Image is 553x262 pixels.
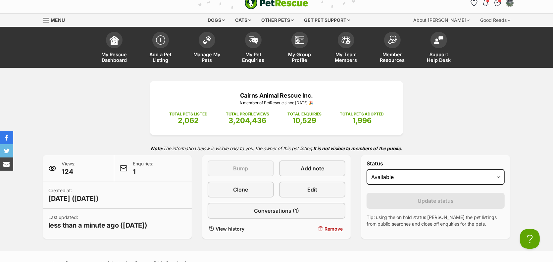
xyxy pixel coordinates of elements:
[184,28,230,68] a: Manage My Pets
[279,182,345,197] a: Edit
[367,160,505,166] label: Status
[369,28,416,68] a: Member Resources
[285,52,315,63] span: My Group Profile
[160,91,393,100] p: Cairns Animal Rescue Inc.
[91,28,137,68] a: My Rescue Dashboard
[160,100,393,106] p: A member of PetRescue since [DATE] 🎉
[51,17,65,23] span: Menu
[313,146,402,151] strong: It is not visible to members of the public.
[208,203,346,219] a: Conversations (1)
[325,225,343,232] span: Remove
[300,14,355,27] div: Get pet support
[418,197,454,205] span: Update status
[287,111,322,117] p: TOTAL ENQUIRIES
[110,35,119,45] img: dashboard-icon-eb2f2d2d3e046f16d808141f083e7271f6b2e854fb5c12c21221c1fb7104beca.svg
[146,52,176,63] span: Add a Pet Listing
[133,160,153,176] p: Enquiries:
[43,14,70,25] a: Menu
[254,207,299,215] span: Conversations (1)
[226,111,269,117] p: TOTAL PROFILE VIEWS
[48,194,99,203] span: [DATE] ([DATE])
[230,28,276,68] a: My Pet Enquiries
[279,224,345,234] button: Remove
[99,52,129,63] span: My Rescue Dashboard
[257,14,299,27] div: Other pets
[203,14,230,27] div: Dogs
[279,160,345,176] a: Add note
[476,14,515,27] div: Good Reads
[352,116,372,125] span: 1,996
[340,111,384,117] p: TOTAL PETS ADOPTED
[48,221,147,230] span: less than a minute ago ([DATE])
[133,167,153,176] span: 1
[48,187,99,203] p: Created at:
[137,28,184,68] a: Add a Pet Listing
[301,164,324,172] span: Add note
[192,52,222,63] span: Manage My Pets
[367,214,505,227] p: Tip: using the on hold status [PERSON_NAME] the pet listings from public searches and close off e...
[216,225,244,232] span: View history
[409,14,474,27] div: About [PERSON_NAME]
[276,28,323,68] a: My Group Profile
[323,28,369,68] a: My Team Members
[295,36,304,44] img: group-profile-icon-3fa3cf56718a62981997c0bc7e787c4b2cf8bcc04b72c1350f741eb67cf2f40e.svg
[307,186,317,194] span: Edit
[208,160,274,176] button: Bump
[202,36,212,44] img: manage-my-pets-icon-02211641906a0b7f246fdf0571729dbe1e7629f14944591b6c1af311fb30b64b.svg
[178,116,199,125] span: 2,062
[169,111,208,117] p: TOTAL PETS LISTED
[367,193,505,209] button: Update status
[416,28,462,68] a: Support Help Desk
[249,36,258,44] img: pet-enquiries-icon-7e3ad2cf08bfb03b45e93fb7055b45f3efa6380592205ae92323e6603595dc1f.svg
[331,52,361,63] span: My Team Members
[62,167,75,176] span: 124
[151,146,163,151] strong: Note:
[231,14,256,27] div: Cats
[233,164,248,172] span: Bump
[293,116,317,125] span: 10,529
[228,116,266,125] span: 3,204,436
[62,160,75,176] p: Views:
[208,182,274,197] a: Clone
[156,35,165,45] img: add-pet-listing-icon-0afa8454b4691262ce3f59096e99ab1cd57d4a30225e0717b998d2c9b9846f56.svg
[434,36,443,44] img: help-desk-icon-fdf02630f3aa405de69fd3d07c3f3aa587a6932b1a1747fa1d2bba05be0121f9.svg
[377,52,407,63] span: Member Resources
[520,229,540,249] iframe: Help Scout Beacon - Open
[238,52,268,63] span: My Pet Enquiries
[341,36,351,44] img: team-members-icon-5396bd8760b3fe7c0b43da4ab00e1e3bb1a5d9ba89233759b79545d2d3fc5d0d.svg
[43,142,510,155] p: The information below is visible only to you, the owner of this pet listing.
[48,214,147,230] p: Last updated:
[233,186,248,194] span: Clone
[208,224,274,234] a: View history
[424,52,454,63] span: Support Help Desk
[388,35,397,44] img: member-resources-icon-8e73f808a243e03378d46382f2149f9095a855e16c252ad45f914b54edf8863c.svg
